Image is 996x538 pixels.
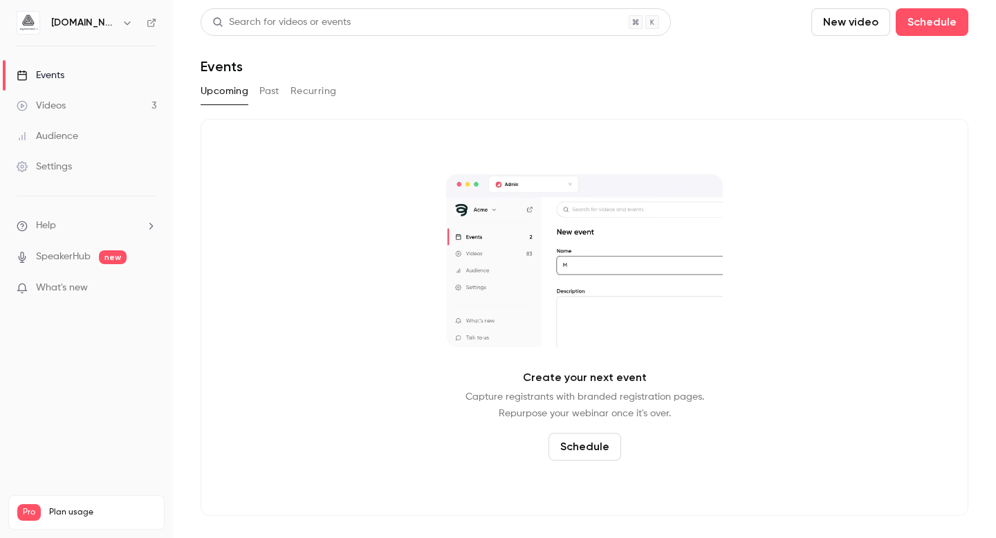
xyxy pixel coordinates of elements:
p: Create your next event [523,369,647,386]
button: Schedule [896,8,968,36]
div: Search for videos or events [212,15,351,30]
div: Events [17,68,64,82]
h6: [DOMAIN_NAME] [51,16,116,30]
span: Help [36,219,56,233]
button: Upcoming [201,80,248,102]
span: Plan usage [49,507,156,518]
div: Settings [17,160,72,174]
button: Schedule [548,433,621,461]
iframe: Noticeable Trigger [140,282,156,295]
p: Capture registrants with branded registration pages. Repurpose your webinar once it's over. [465,389,704,422]
span: Pro [17,504,41,521]
img: aigmented.io [17,12,39,34]
button: Recurring [290,80,337,102]
div: Audience [17,129,78,143]
button: Past [259,80,279,102]
li: help-dropdown-opener [17,219,156,233]
span: What's new [36,281,88,295]
span: new [99,250,127,264]
button: New video [811,8,890,36]
h1: Events [201,58,243,75]
a: SpeakerHub [36,250,91,264]
div: Videos [17,99,66,113]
